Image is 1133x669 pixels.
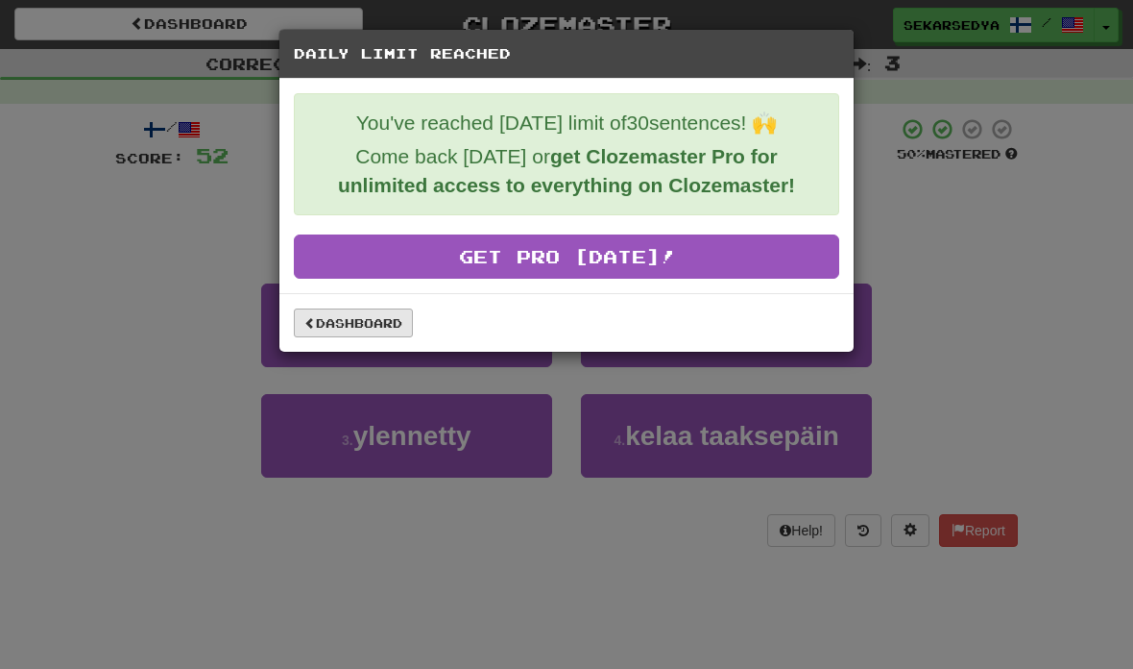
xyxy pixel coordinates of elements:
a: Get Pro [DATE]! [294,235,839,279]
strong: get Clozemaster Pro for unlimited access to everything on Clozemaster! [338,145,795,196]
h5: Daily Limit Reached [294,44,839,63]
p: Come back [DATE] or [309,142,824,200]
p: You've reached [DATE] limit of 30 sentences! 🙌 [309,109,824,137]
a: Dashboard [294,309,413,337]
